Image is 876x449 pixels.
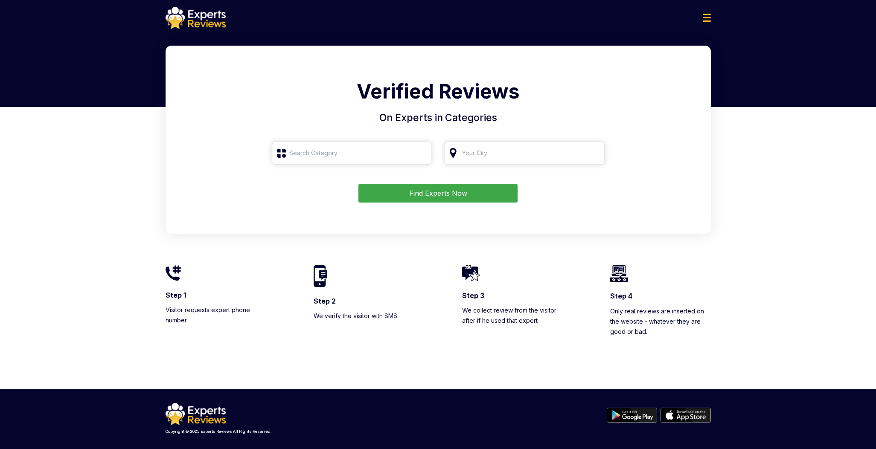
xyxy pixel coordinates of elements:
img: apple store btn [661,408,711,423]
img: homeIcon3 [462,265,480,281]
h1: Verified Reviews [176,77,701,110]
img: homeIcon2 [314,265,327,287]
img: logo [166,7,226,29]
h3: Step 4 [610,291,711,301]
p: We collect review from the visitor after if he used that expert [462,305,563,326]
img: homeIcon4 [610,265,628,282]
p: Visitor requests expert phone number [166,305,266,325]
p: Copyright © 2025 Experts Reviews All Rights Reserved. [166,429,272,435]
h3: Step 3 [462,291,563,300]
img: homeIcon1 [166,265,181,281]
button: Find Experts Now [358,184,518,203]
h3: Step 1 [166,290,266,300]
h3: Step 2 [314,296,414,306]
img: Menu Icon [703,14,711,22]
p: Only real reviews are inserted on the website - whatever they are good or bad. [610,306,711,337]
h4: On Experts in Categories [176,110,701,125]
p: We verify the visitor with SMS [314,311,414,321]
input: Search Category [272,142,432,165]
img: logo [166,403,226,425]
input: Your City [445,142,605,165]
img: play store btn [607,408,657,423]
